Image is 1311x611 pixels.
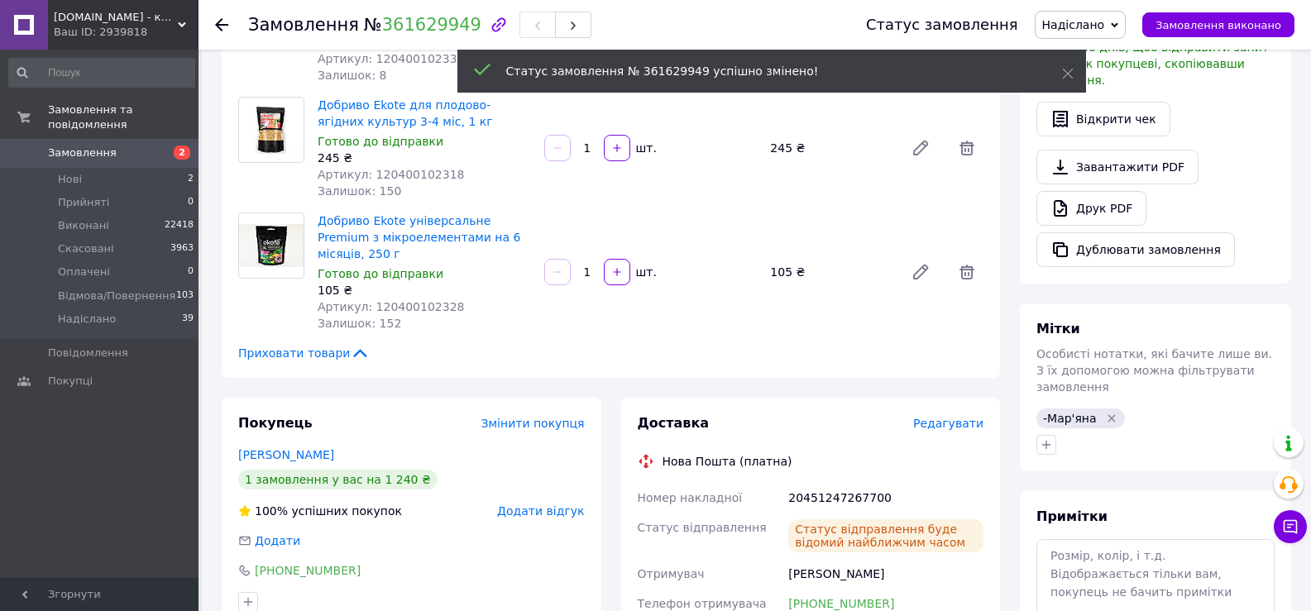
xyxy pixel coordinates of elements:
span: Надіслано [1042,18,1105,31]
span: Надіслано [58,312,116,327]
span: 0 [188,265,194,279]
span: 39 [182,312,194,327]
span: 103 [176,289,194,303]
div: Статус замовлення № 361629949 успішно змінено! [506,63,1021,79]
span: Додати відгук [497,504,584,518]
span: У вас є 30 днів, щоб відправити запит на відгук покупцеві, скопіювавши посилання. [1036,41,1269,87]
span: Артикул: 120400102328 [318,300,464,313]
button: Замовлення виконано [1142,12,1294,37]
span: 2 [174,146,190,160]
span: Повідомлення [48,346,128,360]
a: [PERSON_NAME] [238,448,334,461]
span: Залишок: 8 [318,69,387,82]
div: 245 ₴ [763,136,897,160]
span: Відмова/Повернення [58,289,175,303]
span: Доставка [638,415,710,431]
span: Готово до відправки [318,267,443,280]
svg: Видалити мітку [1105,412,1118,425]
span: Артикул: 120400102330 [318,52,464,65]
div: Статус відправлення буде відомий найближчим часом [788,519,983,552]
span: Додати [255,534,300,547]
a: Добриво Еkote для плодово-ягідних культур 3-4 міс, 1 кг [318,98,493,128]
div: шт. [632,140,658,156]
div: 1 замовлення у вас на 1 240 ₴ [238,470,438,489]
span: Оплачені [58,265,110,279]
div: 105 ₴ [318,282,531,298]
span: Отримувач [638,567,705,580]
img: Добриво Еkote для плодово-ягідних культур 3-4 міс, 1 кг [239,106,304,155]
span: Замовлення та повідомлення [48,103,199,132]
span: Особисті нотатки, які бачите лише ви. З їх допомогою можна фільтрувати замовлення [1036,347,1272,394]
div: 105 ₴ [763,260,897,284]
span: Виконані [58,218,109,233]
span: Телефон отримувача [638,597,767,610]
span: Замовлення [48,146,117,160]
a: Редагувати [904,131,937,165]
span: Приховати товари [238,345,370,361]
a: Друк PDF [1036,191,1146,226]
span: 100% [255,504,288,518]
div: 20451247267700 [785,483,987,513]
button: Чат з покупцем [1274,510,1307,543]
a: [PHONE_NUMBER] [788,597,894,610]
span: -Мар'яна [1043,412,1097,425]
span: Номер накладної [638,491,743,504]
a: 361629949 [382,15,481,35]
a: Добриво Еkote універсальне Premium з мікроелементами на 6 місяців, 250 г [318,214,520,260]
span: Залишок: 150 [318,184,401,198]
div: успішних покупок [238,503,402,519]
span: 22418 [165,218,194,233]
img: Добриво Еkote універсальне Premium з мікроелементами на 6 місяців, 250 г [239,224,304,266]
div: шт. [632,264,658,280]
span: Видалити [950,255,983,289]
div: Нова Пошта (платна) [658,453,797,470]
span: Видалити [950,131,983,165]
div: Ваш ID: 2939818 [54,25,199,40]
span: 2 [188,172,194,187]
span: Покупець [238,415,313,431]
span: eSad.com.ua - крамниця для професійних садівників [54,10,178,25]
button: Дублювати замовлення [1036,232,1235,267]
button: Відкрити чек [1036,102,1170,136]
span: Замовлення виконано [1155,19,1281,31]
span: Скасовані [58,241,114,256]
span: Покупці [48,374,93,389]
a: Завантажити PDF [1036,150,1199,184]
span: Залишок: 152 [318,317,401,330]
span: 0 [188,195,194,210]
div: 245 ₴ [318,150,531,166]
span: № [364,15,481,35]
div: [PERSON_NAME] [785,559,987,589]
a: Редагувати [904,255,937,289]
span: Примітки [1036,508,1108,524]
input: Пошук [8,58,195,88]
span: Статус відправлення [638,521,767,534]
div: Статус замовлення [866,17,1018,33]
span: Нові [58,172,82,187]
span: Прийняті [58,195,109,210]
span: Редагувати [913,417,983,430]
span: Готово до відправки [318,135,443,148]
a: [PHONE_NUMBER] [255,564,361,577]
div: Повернутися назад [215,17,228,33]
span: Змінити покупця [481,417,585,430]
span: Артикул: 120400102318 [318,168,464,181]
span: Замовлення [248,15,359,35]
span: 3963 [170,241,194,256]
span: Мітки [1036,321,1080,337]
